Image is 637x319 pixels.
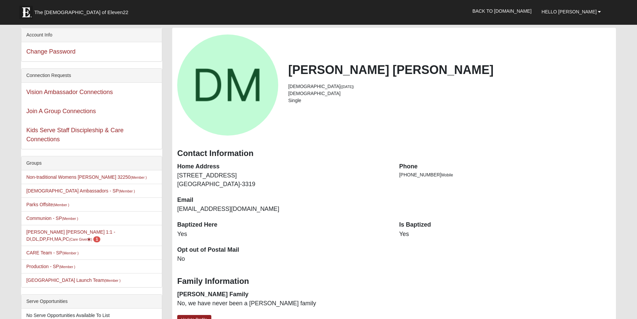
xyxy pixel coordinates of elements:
[26,277,121,283] a: [GEOGRAPHIC_DATA] Launch Team(Member )
[341,85,354,89] small: ([DATE])
[26,216,78,221] a: Communion - SP(Member )
[26,48,76,55] a: Change Password
[63,251,79,255] small: (Member )
[34,9,128,16] span: The [DEMOGRAPHIC_DATA] of Eleven22
[19,6,33,19] img: Eleven22 logo
[26,89,113,95] a: Vision Ambassador Connections
[62,217,78,221] small: (Member )
[26,264,75,269] a: Production - SP(Member )
[59,265,75,269] small: (Member )
[16,2,150,19] a: The [DEMOGRAPHIC_DATA] of Eleven22
[537,3,606,20] a: Hello [PERSON_NAME]
[26,174,147,180] a: Non-traditional Womens [PERSON_NAME] 32250(Member )
[399,230,611,239] dd: Yes
[53,203,69,207] small: (Member )
[177,205,389,214] dd: [EMAIL_ADDRESS][DOMAIN_NAME]
[177,276,611,286] h3: Family Information
[288,97,611,104] li: Single
[177,149,611,158] h3: Contact Information
[288,63,611,77] h2: [PERSON_NAME] [PERSON_NAME]
[26,127,124,143] a: Kids Serve Staff Discipleship & Care Connections
[21,156,162,170] div: Groups
[177,290,389,299] dt: [PERSON_NAME] Family
[399,171,611,178] li: [PHONE_NUMBER]
[93,236,100,242] span: number of pending members
[21,295,162,309] div: Serve Opportunities
[177,230,389,239] dd: Yes
[177,162,389,171] dt: Home Address
[177,196,389,205] dt: Email
[21,69,162,83] div: Connection Requests
[69,237,92,241] small: (Care Giver )
[177,171,389,188] dd: [STREET_ADDRESS] [GEOGRAPHIC_DATA]-3319
[441,173,453,177] span: Mobile
[177,246,389,254] dt: Opt out of Postal Mail
[542,9,597,14] span: Hello [PERSON_NAME]
[26,250,79,255] a: CARE Team - SP(Member )
[26,108,96,114] a: Join A Group Connections
[21,28,162,42] div: Account Info
[104,278,120,283] small: (Member )
[399,162,611,171] dt: Phone
[177,299,389,308] dd: No, we have never been a [PERSON_NAME] family
[177,34,278,136] a: View Fullsize Photo
[177,221,389,229] dt: Baptized Here
[467,3,537,19] a: Back to [DOMAIN_NAME]
[26,202,69,207] a: Parks Offsite(Member )
[119,189,135,193] small: (Member )
[26,188,135,193] a: [DEMOGRAPHIC_DATA] Ambassadors - SP(Member )
[288,83,611,90] li: [DEMOGRAPHIC_DATA]
[26,229,115,242] a: [PERSON_NAME] [PERSON_NAME] 1:1 - DI,DL,DP,FH,MA,PC(Care Giver) 1
[288,90,611,97] li: [DEMOGRAPHIC_DATA]
[130,175,146,179] small: (Member )
[177,255,389,263] dd: No
[399,221,611,229] dt: Is Baptized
